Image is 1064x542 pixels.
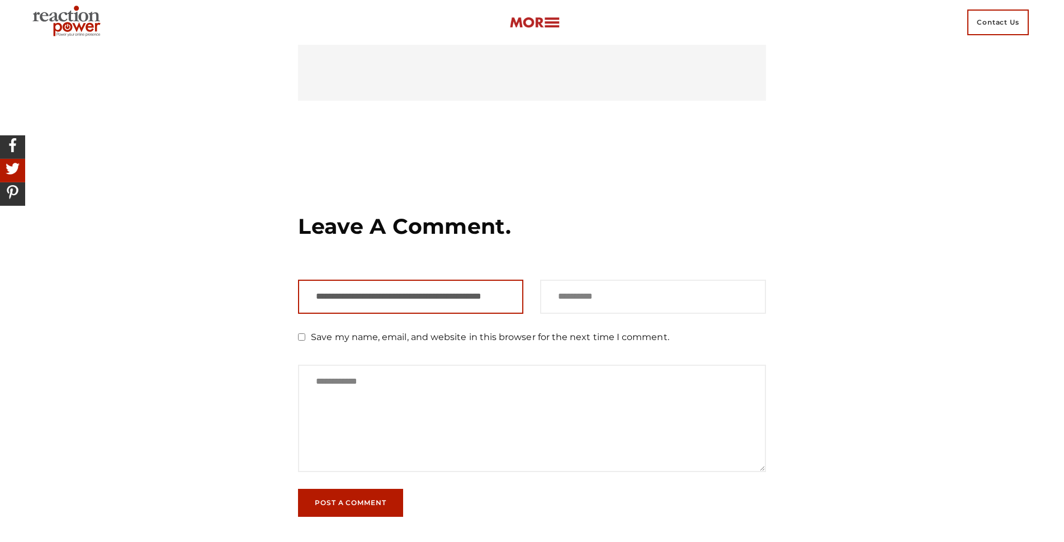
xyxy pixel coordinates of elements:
img: more-btn.png [509,16,560,29]
h3: Leave a Comment. [298,213,766,241]
img: Executive Branding | Personal Branding Agency [28,2,109,43]
span: Contact Us [967,10,1029,35]
button: Post a Comment [298,489,403,517]
img: Share On Facebook [3,135,22,155]
img: Share On Pinterest [3,182,22,202]
span: Post a Comment [315,499,386,506]
img: Share On Twitter [3,159,22,178]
